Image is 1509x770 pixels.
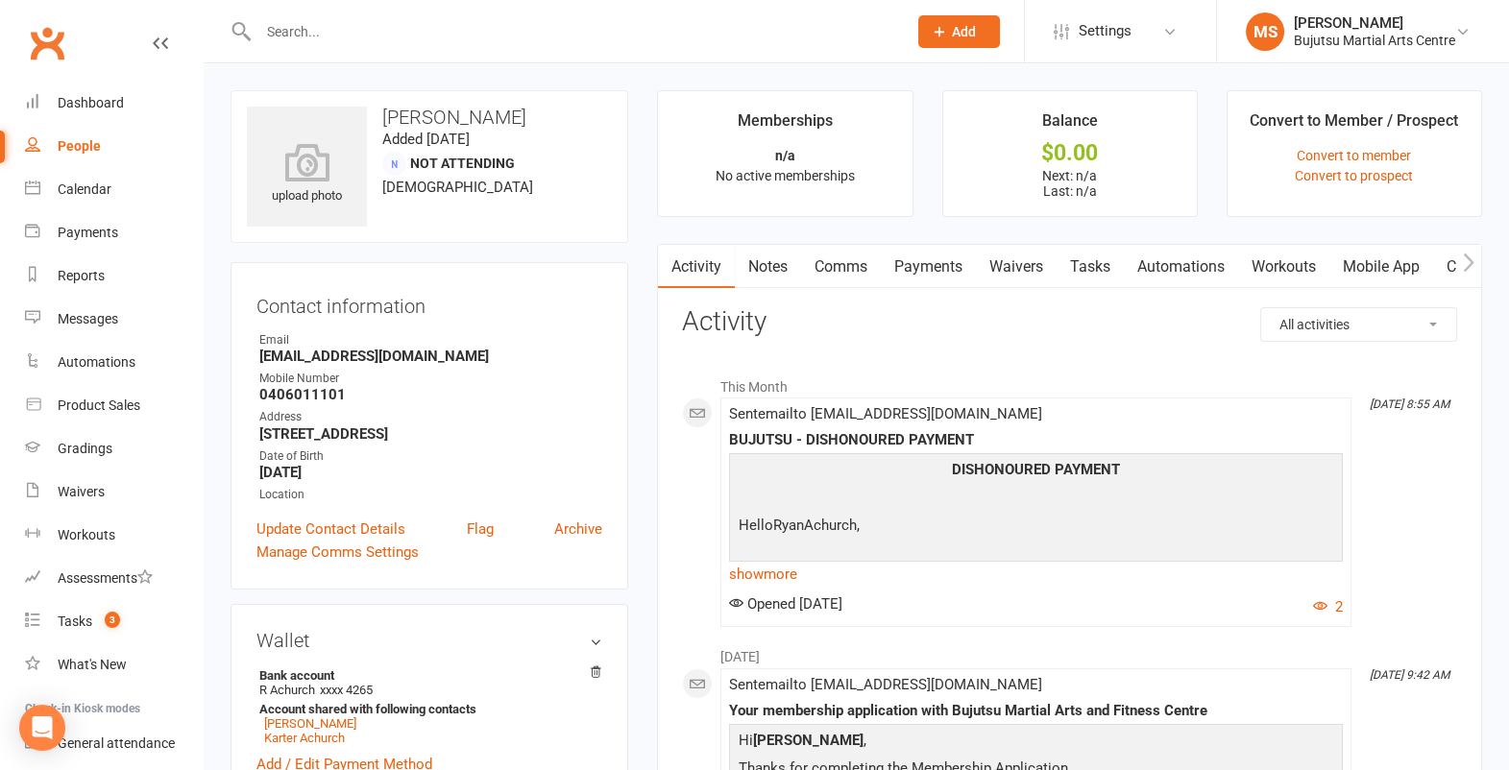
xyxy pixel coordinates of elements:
[952,461,1120,478] span: DISHONOURED PAYMENT
[1079,10,1132,53] span: Settings
[682,307,1457,337] h3: Activity
[467,517,494,541] a: Flag
[259,464,602,481] strong: [DATE]
[256,665,602,748] li: R Achurch
[25,557,203,600] a: Assessments
[58,484,105,499] div: Waivers
[682,637,1457,667] li: [DATE]
[320,683,373,697] span: xxxx 4265
[259,668,593,683] strong: Bank account
[1294,32,1455,49] div: Bujutsu Martial Arts Centre
[25,514,203,557] a: Workouts
[753,732,864,749] strong: [PERSON_NAME]
[247,143,367,206] div: upload photo
[382,131,470,148] time: Added [DATE]
[801,245,881,289] a: Comms
[25,341,203,384] a: Automations
[19,705,65,751] div: Open Intercom Messenger
[259,331,602,349] div: Email
[25,168,203,211] a: Calendar
[23,19,71,67] a: Clubworx
[25,643,203,686] a: What's New
[1042,108,1098,143] div: Balance
[259,386,602,403] strong: 0406011101
[58,527,115,542] div: Workouts
[58,311,118,326] div: Messages
[775,148,795,163] strong: n/a
[729,676,1042,693] span: Sent email to [EMAIL_ADDRESS][DOMAIN_NAME]
[253,18,893,45] input: Search...
[25,722,203,765] a: General attendance kiosk mode
[256,517,405,541] a: Update Contact Details
[1295,168,1413,183] a: Convert to prospect
[25,384,203,427] a: Product Sales
[918,15,1000,48] button: Add
[881,245,976,289] a: Payments
[58,735,175,751] div: General attendance
[58,614,92,629] div: Tasks
[735,245,801,289] a: Notes
[58,95,124,110] div: Dashboard
[410,156,515,171] span: Not Attending
[1246,12,1284,51] div: MS
[247,107,612,128] h3: [PERSON_NAME]
[259,486,602,504] div: Location
[1370,397,1449,411] i: [DATE] 8:55 AM
[25,254,203,298] a: Reports
[25,125,203,168] a: People
[25,600,203,643] a: Tasks 3
[682,367,1457,397] li: This Month
[729,595,842,613] span: Opened [DATE]
[25,470,203,514] a: Waivers
[952,24,976,39] span: Add
[58,225,118,240] div: Payments
[961,143,1180,163] div: $0.00
[264,716,356,731] a: [PERSON_NAME]
[25,211,203,254] a: Payments
[259,425,602,443] strong: [STREET_ADDRESS]
[554,517,602,541] a: Archive
[25,298,203,341] a: Messages
[259,370,602,388] div: Mobile Number
[256,630,602,651] h3: Wallet
[729,703,1343,719] div: Your membership application with Bujutsu Martial Arts and Fitness Centre
[658,245,735,289] a: Activity
[738,108,833,143] div: Memberships
[729,561,1343,588] a: show more
[1370,668,1449,682] i: [DATE] 9:42 AM
[58,138,101,154] div: People
[58,397,140,413] div: Product Sales
[961,168,1180,199] p: Next: n/a Last: n/a
[729,432,1343,448] div: BUJUTSU - DISHONOURED PAYMENT
[259,348,602,365] strong: [EMAIL_ADDRESS][DOMAIN_NAME]
[105,612,120,628] span: 3
[1057,245,1124,289] a: Tasks
[1124,245,1238,289] a: Automations
[259,408,602,426] div: Address
[58,441,112,456] div: Gradings
[25,427,203,470] a: Gradings
[259,702,593,716] strong: Account shared with following contacts
[256,288,602,317] h3: Contact information
[259,447,602,466] div: Date of Birth
[58,354,135,370] div: Automations
[1329,245,1433,289] a: Mobile App
[729,405,1042,422] span: Sent email to [EMAIL_ADDRESS][DOMAIN_NAME]
[264,731,345,745] a: Karter Achurch
[25,82,203,125] a: Dashboard
[1250,108,1458,143] div: Convert to Member / Prospect
[58,570,153,586] div: Assessments
[1313,595,1343,618] button: 2
[58,268,105,283] div: Reports
[1294,14,1455,32] div: [PERSON_NAME]
[256,541,419,564] a: Manage Comms Settings
[382,179,533,196] span: [DEMOGRAPHIC_DATA]
[1297,148,1411,163] a: Convert to member
[734,729,1338,757] p: Hi ,
[976,245,1057,289] a: Waivers
[58,657,127,672] div: What's New
[1238,245,1329,289] a: Workouts
[58,181,111,197] div: Calendar
[734,514,1338,541] p: HelloRyanAchurch,
[716,168,855,183] span: No active memberships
